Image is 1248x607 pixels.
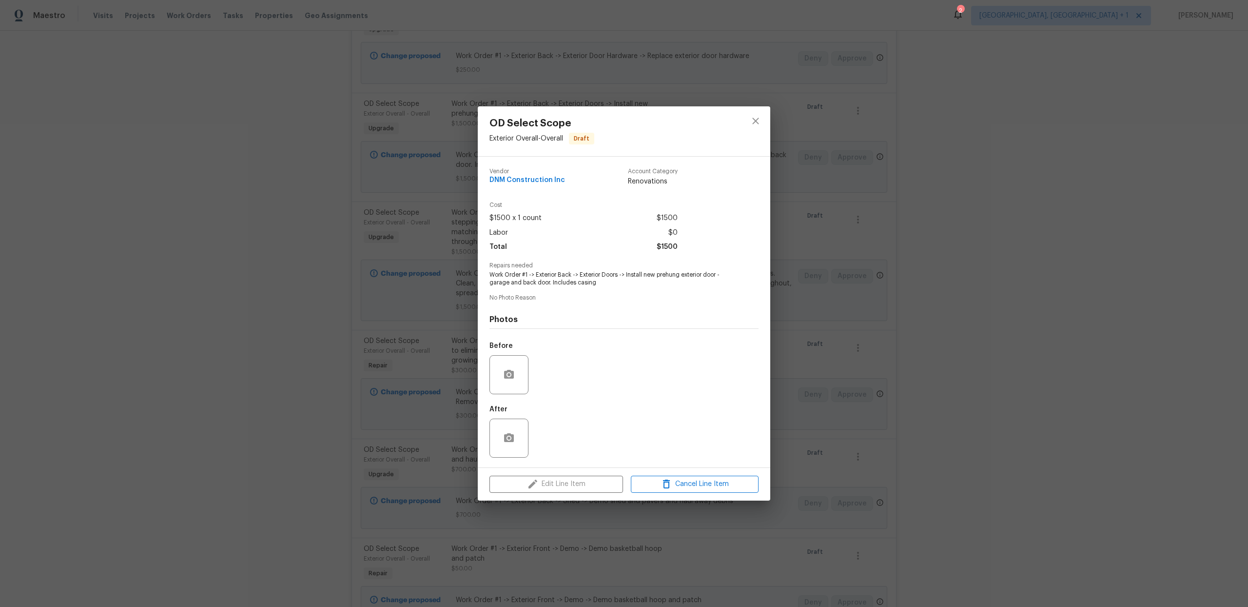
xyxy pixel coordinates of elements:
[957,6,964,16] div: 2
[489,202,678,208] span: Cost
[489,118,594,129] span: OD Select Scope
[489,315,759,324] h4: Photos
[489,271,732,287] span: Work Order #1 -> Exterior Back -> Exterior Doors -> Install new prehung exterior door - garage an...
[657,211,678,225] span: $1500
[489,406,507,413] h5: After
[628,177,678,186] span: Renovations
[634,478,756,490] span: Cancel Line Item
[631,476,759,493] button: Cancel Line Item
[668,226,678,240] span: $0
[489,240,507,254] span: Total
[489,263,759,269] span: Repairs needed
[570,134,593,143] span: Draft
[489,211,542,225] span: $1500 x 1 count
[489,343,513,349] h5: Before
[657,240,678,254] span: $1500
[744,109,767,133] button: close
[489,177,565,184] span: DNM Construction Inc
[628,168,678,175] span: Account Category
[489,295,759,301] span: No Photo Reason
[489,226,508,240] span: Labor
[489,168,565,175] span: Vendor
[489,135,563,142] span: Exterior Overall - Overall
